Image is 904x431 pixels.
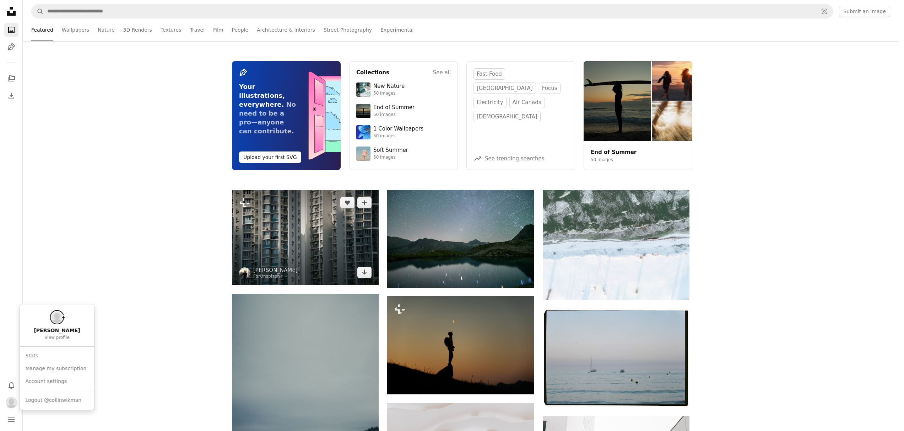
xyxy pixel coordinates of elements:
[4,395,18,410] button: Profile
[23,362,92,375] a: Manage my subscription
[44,335,69,341] span: View profile
[26,397,82,404] span: Logout @collinwikman
[34,327,80,334] span: [PERSON_NAME]
[23,350,92,362] a: Stats
[52,312,63,323] img: Avatar of user Collin Wikman
[20,304,94,410] div: Profile
[6,397,17,408] img: Avatar of user Collin Wikman
[23,375,92,388] a: Account settings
